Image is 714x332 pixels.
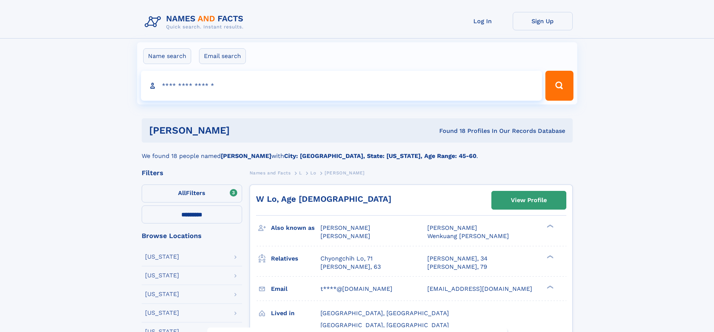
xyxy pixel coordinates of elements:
div: [US_STATE] [145,254,179,260]
span: [PERSON_NAME] [325,170,365,176]
img: Logo Names and Facts [142,12,250,32]
div: Found 18 Profiles In Our Records Database [334,127,565,135]
span: [PERSON_NAME] [427,224,477,231]
a: Chyongchih Lo, 71 [320,255,373,263]
span: Wenkuang [PERSON_NAME] [427,232,509,240]
a: Log In [453,12,513,30]
b: [PERSON_NAME] [221,152,271,159]
span: [GEOGRAPHIC_DATA], [GEOGRAPHIC_DATA] [320,310,449,317]
span: L [299,170,302,176]
span: [PERSON_NAME] [320,224,370,231]
div: [US_STATE] [145,291,179,297]
h3: Relatives [271,252,320,265]
div: Filters [142,170,242,176]
div: ❯ [545,224,554,229]
div: [US_STATE] [145,272,179,278]
div: Browse Locations [142,232,242,239]
h3: Also known as [271,222,320,234]
a: Lo [310,168,316,177]
h1: [PERSON_NAME] [149,126,335,135]
div: ❯ [545,284,554,289]
span: Lo [310,170,316,176]
span: All [178,189,186,197]
a: Names and Facts [250,168,291,177]
h3: Lived in [271,307,320,320]
h3: Email [271,283,320,295]
div: [US_STATE] [145,310,179,316]
a: [PERSON_NAME], 34 [427,255,488,263]
input: search input [141,71,542,101]
b: City: [GEOGRAPHIC_DATA], State: [US_STATE], Age Range: 45-60 [284,152,476,159]
a: [PERSON_NAME], 63 [320,263,381,271]
label: Name search [143,48,191,64]
button: Search Button [545,71,573,101]
a: W Lo, Age [DEMOGRAPHIC_DATA] [256,194,391,204]
div: We found 18 people named with . [142,143,573,161]
span: [GEOGRAPHIC_DATA], [GEOGRAPHIC_DATA] [320,322,449,329]
a: L [299,168,302,177]
label: Email search [199,48,246,64]
span: [PERSON_NAME] [320,232,370,240]
a: Sign Up [513,12,573,30]
div: View Profile [511,192,547,209]
div: ❯ [545,254,554,259]
span: [EMAIL_ADDRESS][DOMAIN_NAME] [427,285,532,292]
a: [PERSON_NAME], 79 [427,263,487,271]
a: View Profile [492,191,566,209]
label: Filters [142,185,242,202]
